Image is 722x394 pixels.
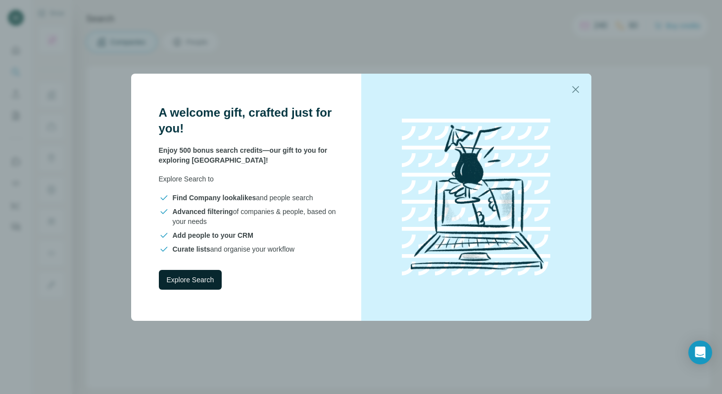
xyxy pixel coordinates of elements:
span: Find Company lookalikes [173,194,256,202]
span: Add people to your CRM [173,231,253,239]
div: Open Intercom Messenger [688,341,712,364]
span: and people search [173,193,313,203]
p: Enjoy 500 bonus search credits—our gift to you for exploring [GEOGRAPHIC_DATA]! [159,145,337,165]
span: Curate lists [173,245,210,253]
span: of companies & people, based on your needs [173,207,337,226]
img: laptop [387,108,565,286]
span: and organise your workflow [173,244,295,254]
span: Advanced filtering [173,208,233,216]
button: Explore Search [159,270,222,290]
p: Explore Search to [159,174,337,184]
h3: A welcome gift, crafted just for you! [159,105,337,136]
span: Explore Search [167,275,214,285]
